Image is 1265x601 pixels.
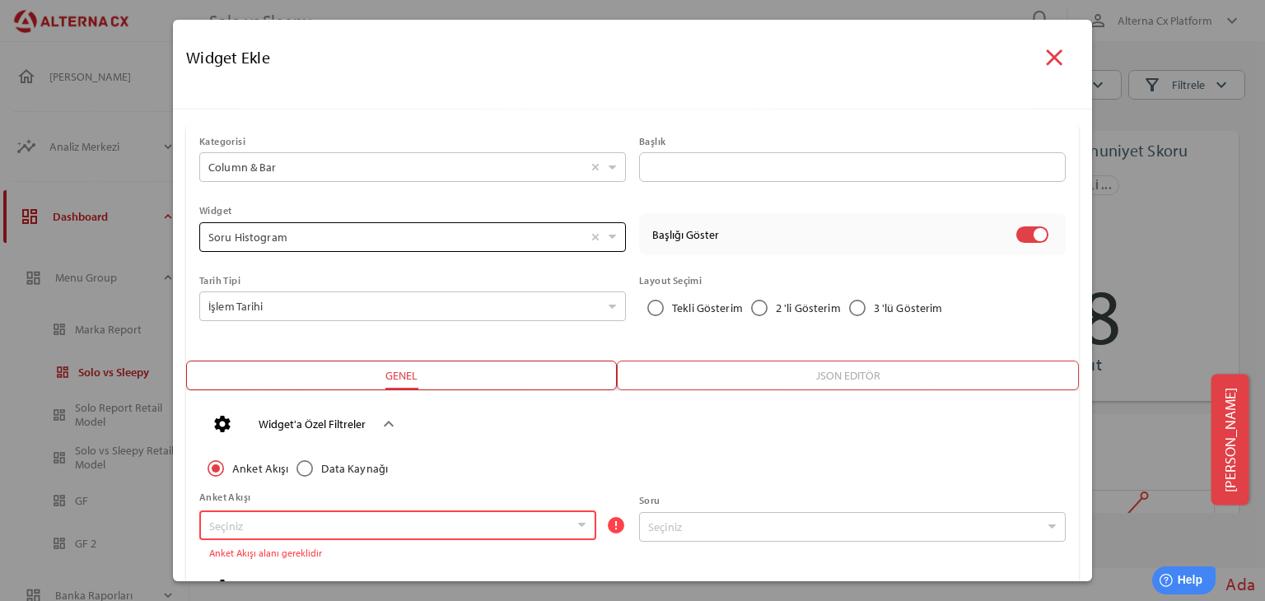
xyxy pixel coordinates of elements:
[385,366,418,385] div: Genel
[639,495,1066,506] div: Soru
[379,414,399,434] i: keyboard_arrow_down
[208,153,583,181] input: Column & Bar
[212,578,232,598] i: settings
[648,513,1039,541] input: Seçiniz
[321,461,388,476] div: Data Kaynağı
[652,228,999,242] div: Başlığı Göster
[639,291,743,324] div: Tekli Gösterim
[672,300,743,315] div: Tekli Gösterim
[212,414,232,434] i: settings
[232,461,288,476] div: Anket Akışı
[259,580,317,594] div: Filtre Seçimi
[587,153,604,181] div: Temizle
[1211,374,1249,505] button: [PERSON_NAME]
[288,452,388,485] div: Data Kaynağı
[208,292,600,320] input: İşlem Tarihi
[1221,387,1239,492] span: [PERSON_NAME]
[208,223,583,251] input: Soru Histogram
[199,136,626,147] div: Kategorisi
[199,452,288,485] div: Anket Akışı
[186,44,1003,71] div: Widget Ekle
[776,300,841,315] div: 2 'li Gösterim
[587,223,604,251] div: Temizle
[209,548,616,558] div: Anket Akışı alanı gereklidir
[816,366,880,385] div: Json Editör
[1040,44,1068,72] i: close
[841,291,943,324] div: 3 'lü Gösterim
[209,512,569,538] input: SeçinizAnket Akışı alanı gereklidir
[606,515,626,535] i: error
[874,300,943,315] div: 3 'lü Gösterim
[743,291,841,324] div: 2 'li Gösterim
[639,136,1066,147] div: Başlık
[330,578,350,598] i: keyboard_arrow_down
[199,205,626,217] div: Widget
[259,417,366,431] div: Widget'a Özel Filtreler
[199,275,626,287] div: Tarih Tipi
[639,275,1066,287] div: Layout Seçimi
